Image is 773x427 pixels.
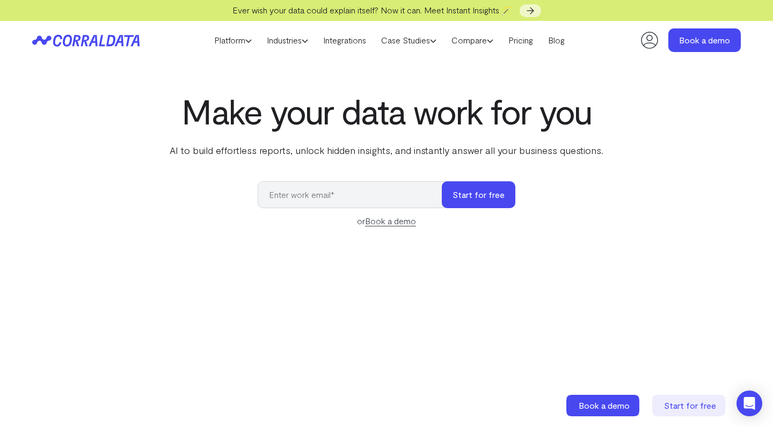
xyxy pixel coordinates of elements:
[664,400,716,410] span: Start for free
[736,391,762,416] div: Open Intercom Messenger
[259,32,316,48] a: Industries
[258,181,453,208] input: Enter work email*
[167,143,606,157] p: AI to build effortless reports, unlock hidden insights, and instantly answer all your business qu...
[668,28,741,52] a: Book a demo
[444,32,501,48] a: Compare
[442,181,515,208] button: Start for free
[652,395,727,416] a: Start for free
[566,395,641,416] a: Book a demo
[258,215,515,227] div: or
[501,32,541,48] a: Pricing
[232,5,512,15] span: Ever wish your data could explain itself? Now it can. Meet Instant Insights 🪄
[541,32,572,48] a: Blog
[365,216,416,226] a: Book a demo
[374,32,444,48] a: Case Studies
[167,92,606,130] h1: Make your data work for you
[207,32,259,48] a: Platform
[579,400,630,410] span: Book a demo
[316,32,374,48] a: Integrations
